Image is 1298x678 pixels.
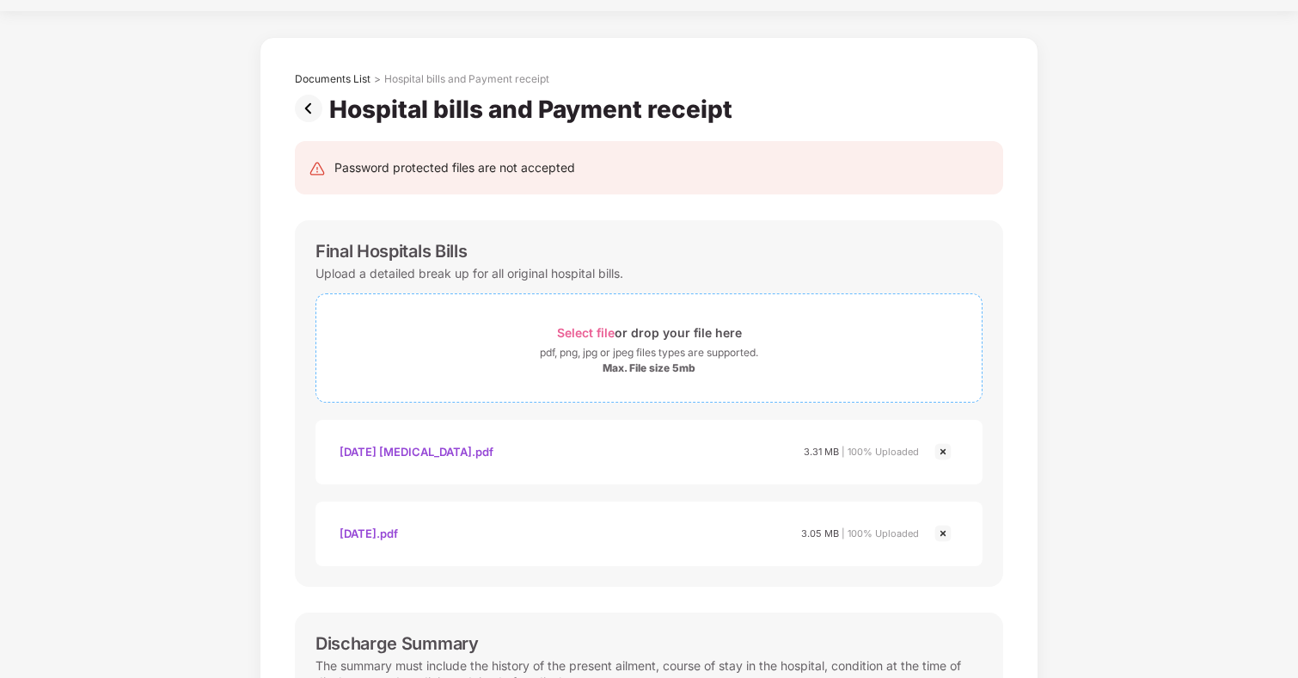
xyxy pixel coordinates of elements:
div: Hospital bills and Payment receipt [384,72,549,86]
span: 3.05 MB [801,527,839,539]
div: Max. File size 5mb [603,361,695,375]
div: Hospital bills and Payment receipt [329,95,739,124]
div: [DATE].pdf [340,519,398,548]
span: | 100% Uploaded [842,527,919,539]
div: Password protected files are not accepted [334,158,575,177]
div: Discharge Summary [315,633,479,654]
img: svg+xml;base64,PHN2ZyB4bWxucz0iaHR0cDovL3d3dy53My5vcmcvMjAwMC9zdmciIHdpZHRoPSIyNCIgaGVpZ2h0PSIyNC... [309,160,326,177]
div: Upload a detailed break up for all original hospital bills. [315,262,623,285]
img: svg+xml;base64,PHN2ZyBpZD0iQ3Jvc3MtMjR4MjQiIHhtbG5zPSJodHRwOi8vd3d3LnczLm9yZy8yMDAwL3N2ZyIgd2lkdG... [933,441,953,462]
div: pdf, png, jpg or jpeg files types are supported. [540,344,758,361]
div: [DATE] [MEDICAL_DATA].pdf [340,437,493,466]
span: Select fileor drop your file herepdf, png, jpg or jpeg files types are supported.Max. File size 5mb [316,307,982,389]
img: svg+xml;base64,PHN2ZyBpZD0iQ3Jvc3MtMjR4MjQiIHhtbG5zPSJodHRwOi8vd3d3LnczLm9yZy8yMDAwL3N2ZyIgd2lkdG... [933,523,953,544]
img: svg+xml;base64,PHN2ZyBpZD0iUHJldi0zMngzMiIgeG1sbnM9Imh0dHA6Ly93d3cudzMub3JnLzIwMDAvc3ZnIiB3aWR0aD... [295,95,329,122]
span: | 100% Uploaded [842,446,919,458]
div: Final Hospitals Bills [315,241,467,262]
div: Documents List [295,72,370,86]
span: Select file [557,325,615,340]
span: 3.31 MB [804,446,839,458]
div: or drop your file here [557,321,742,344]
div: > [374,72,381,86]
